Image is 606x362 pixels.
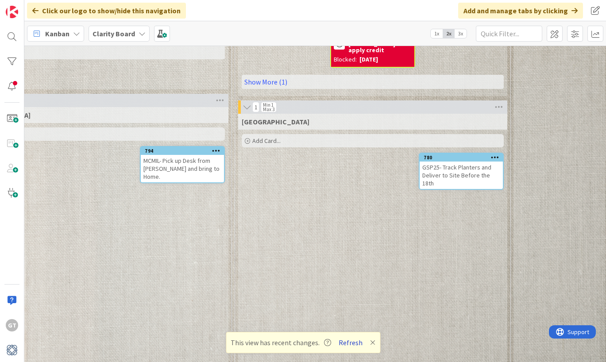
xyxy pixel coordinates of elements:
span: Kanban [45,28,69,39]
span: 1x [431,29,443,38]
b: Waiting for [PERSON_NAME] to apply credit [348,35,412,53]
div: GSP25- Track Planters and Deliver to Site Before the 18th [420,162,503,189]
span: This view has recent changes. [231,337,331,348]
span: 1 [252,102,259,112]
div: GT [6,319,18,331]
span: 2x [443,29,455,38]
div: [DATE] [359,55,378,64]
div: Add and manage tabs by clicking [458,3,583,19]
span: Add Card... [252,137,281,145]
span: 3x [455,29,467,38]
div: Min 1 [263,103,274,107]
div: 794 [141,147,224,155]
span: Devon [242,117,309,126]
div: Blocked: [334,55,357,64]
input: Quick Filter... [476,26,542,42]
img: avatar [6,344,18,356]
img: Visit kanbanzone.com [6,6,18,18]
button: Refresh [336,337,366,348]
div: 794 [145,148,224,154]
div: 780 [424,154,503,161]
div: Click our logo to show/hide this navigation [27,3,186,19]
span: Support [19,1,40,12]
div: 780GSP25- Track Planters and Deliver to Site Before the 18th [420,154,503,189]
div: Max 3 [263,107,274,112]
div: MCMIL- Pick up Desk from [PERSON_NAME] and bring to Home. [141,155,224,182]
div: 780 [420,154,503,162]
b: Clarity Board [93,29,135,38]
a: Show More (1) [242,75,504,89]
div: 794MCMIL- Pick up Desk from [PERSON_NAME] and bring to Home. [141,147,224,182]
